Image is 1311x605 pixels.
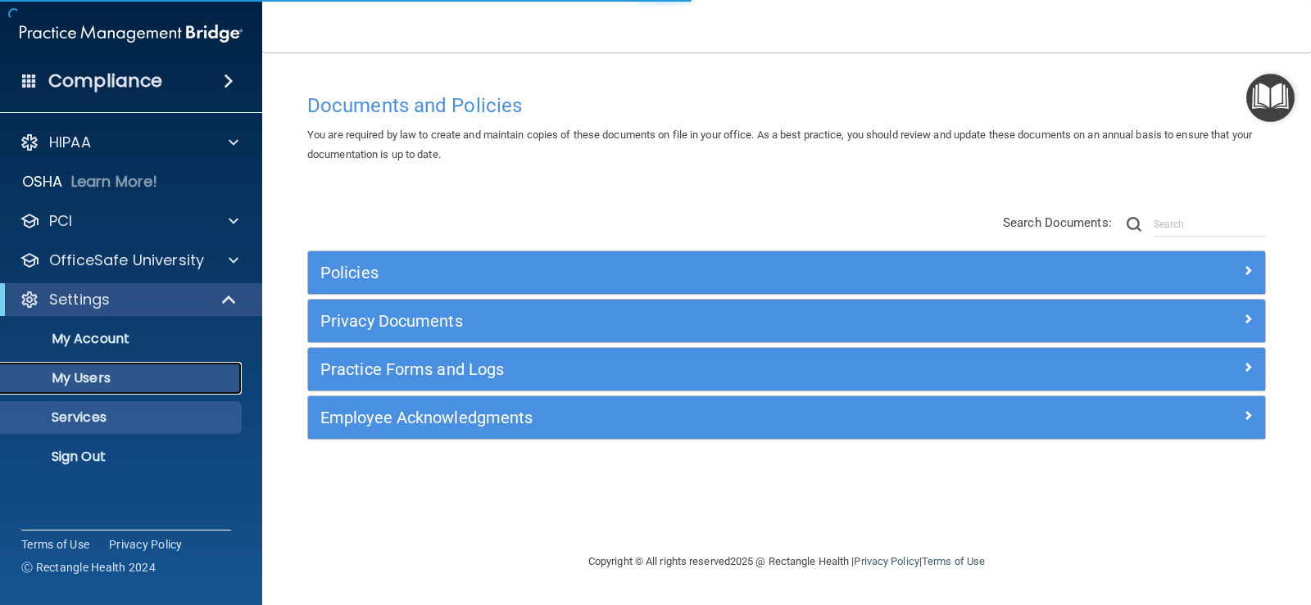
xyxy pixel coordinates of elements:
[11,331,234,347] p: My Account
[49,290,110,309] p: Settings
[20,290,238,309] a: Settings
[49,251,204,270] p: OfficeSafe University
[11,449,234,465] p: Sign Out
[320,312,1014,330] h5: Privacy Documents
[307,129,1252,160] span: You are required by law to create and maintain copies of these documents on file in your office. ...
[320,308,1253,334] a: Privacy Documents
[71,172,158,192] p: Learn More!
[1127,217,1141,232] img: ic-search.3b580494.png
[854,555,919,567] a: Privacy Policy
[20,133,238,152] a: HIPAA
[320,356,1253,382] a: Practice Forms and Logs
[1154,212,1266,237] input: Search
[320,409,1014,427] h5: Employee Acknowledgments
[20,251,238,270] a: OfficeSafe University
[922,555,985,567] a: Terms of Use
[1246,74,1295,122] button: Open Resource Center
[488,535,1086,588] div: Copyright © All rights reserved 2025 @ Rectangle Health | |
[21,559,156,576] span: Ⓒ Rectangle Health 2024
[11,409,234,426] p: Services
[320,260,1253,286] a: Policies
[21,536,89,553] a: Terms of Use
[307,95,1266,116] h4: Documents and Policies
[20,17,243,50] img: PMB logo
[320,264,1014,282] h5: Policies
[20,211,238,231] a: PCI
[11,370,234,386] p: My Users
[49,133,91,152] p: HIPAA
[320,404,1253,431] a: Employee Acknowledgments
[48,70,162,93] h4: Compliance
[1003,215,1112,230] span: Search Documents:
[22,172,63,192] p: OSHA
[49,211,72,231] p: PCI
[109,536,183,553] a: Privacy Policy
[320,360,1014,378] h5: Practice Forms and Logs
